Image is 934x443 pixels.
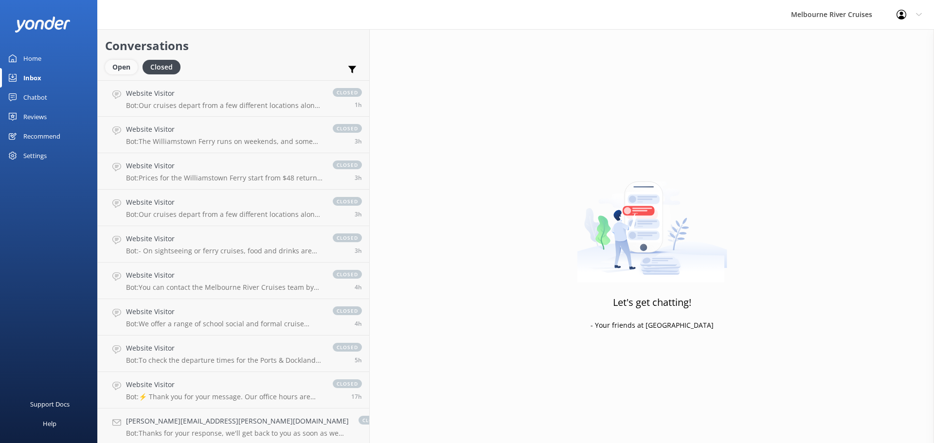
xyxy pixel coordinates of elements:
div: Open [105,60,138,74]
div: Inbox [23,68,41,88]
span: closed [333,88,362,97]
a: Website VisitorBot:You can contact the Melbourne River Cruises team by emailing [EMAIL_ADDRESS][D... [98,263,369,299]
span: Aug 29 2025 09:31am (UTC +10:00) Australia/Sydney [355,356,362,364]
p: Bot: Our cruises depart from a few different locations along [GEOGRAPHIC_DATA] and Federation [GE... [126,101,323,110]
a: Open [105,61,143,72]
div: Support Docs [30,394,70,414]
a: Website VisitorBot:The Williamstown Ferry runs on weekends, and some public holidays, with daily ... [98,117,369,153]
h4: Website Visitor [126,306,323,317]
p: Bot: To check the departure times for the Ports & Docklands Cruise [DATE], please visit [URL][DOM... [126,356,323,365]
span: closed [333,270,362,279]
a: Website VisitorBot:Our cruises depart from a few different locations along [GEOGRAPHIC_DATA] and ... [98,80,369,117]
div: Help [43,414,56,433]
h4: Website Visitor [126,270,323,281]
h4: Website Visitor [126,160,323,171]
a: Website VisitorBot:Our cruises depart from a few different locations along [GEOGRAPHIC_DATA] and ... [98,190,369,226]
span: Aug 29 2025 01:49pm (UTC +10:00) Australia/Sydney [355,101,362,109]
span: Aug 29 2025 11:09am (UTC +10:00) Australia/Sydney [355,210,362,218]
p: Bot: - On sightseeing or ferry cruises, food and drinks are not included, but beverages and snack... [126,247,323,255]
div: Settings [23,146,47,165]
p: Bot: Our cruises depart from a few different locations along [GEOGRAPHIC_DATA] and Federation [GE... [126,210,323,219]
span: closed [333,197,362,206]
p: Bot: The Williamstown Ferry runs on weekends, and some public holidays, with daily services durin... [126,137,323,146]
div: Home [23,49,41,68]
span: closed [333,160,362,169]
a: Website VisitorBot:To check the departure times for the Ports & Docklands Cruise [DATE], please v... [98,336,369,372]
span: Aug 29 2025 10:54am (UTC +10:00) Australia/Sydney [355,247,362,255]
p: Bot: Prices for the Williamstown Ferry start from $48 return for adults. For the most accurate an... [126,174,323,182]
div: Reviews [23,107,47,126]
span: closed [333,379,362,388]
h2: Conversations [105,36,362,55]
div: Chatbot [23,88,47,107]
span: Aug 29 2025 09:55am (UTC +10:00) Australia/Sydney [355,319,362,328]
p: Bot: You can contact the Melbourne River Cruises team by emailing [EMAIL_ADDRESS][DOMAIN_NAME]. V... [126,283,323,292]
a: Website VisitorBot:Prices for the Williamstown Ferry start from $48 return for adults. For the mo... [98,153,369,190]
h4: Website Visitor [126,124,323,135]
h4: Website Visitor [126,343,323,354]
a: Website VisitorBot:- On sightseeing or ferry cruises, food and drinks are not included, but bever... [98,226,369,263]
h4: [PERSON_NAME][EMAIL_ADDRESS][PERSON_NAME][DOMAIN_NAME] [126,416,349,426]
a: Closed [143,61,185,72]
div: Closed [143,60,180,74]
img: artwork of a man stealing a conversation from at giant smartphone [577,161,727,283]
p: Bot: ⚡ Thank you for your message. Our office hours are Mon - Fri 9.30am - 5pm. We'll get back to... [126,392,323,401]
span: Aug 28 2025 09:44pm (UTC +10:00) Australia/Sydney [351,392,362,401]
p: Bot: We offer a range of school social and formal cruise options, including private scenic sights... [126,319,323,328]
h3: Let's get chatting! [613,295,691,310]
span: closed [333,124,362,133]
h4: Website Visitor [126,88,323,99]
h4: Website Visitor [126,379,323,390]
img: yonder-white-logo.png [15,17,71,33]
h4: Website Visitor [126,197,323,208]
h4: Website Visitor [126,233,323,244]
a: Website VisitorBot:We offer a range of school social and formal cruise options, including private... [98,299,369,336]
p: Bot: Thanks for your response, we'll get back to you as soon as we can during opening hours. [126,429,349,438]
span: Aug 29 2025 10:18am (UTC +10:00) Australia/Sydney [355,283,362,291]
div: Recommend [23,126,60,146]
p: - Your friends at [GEOGRAPHIC_DATA] [591,320,714,331]
span: closed [333,343,362,352]
span: closed [333,306,362,315]
a: Website VisitorBot:⚡ Thank you for your message. Our office hours are Mon - Fri 9.30am - 5pm. We'... [98,372,369,408]
span: Aug 29 2025 11:16am (UTC +10:00) Australia/Sydney [355,174,362,182]
span: closed [359,416,388,425]
span: Aug 29 2025 11:20am (UTC +10:00) Australia/Sydney [355,137,362,145]
span: closed [333,233,362,242]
